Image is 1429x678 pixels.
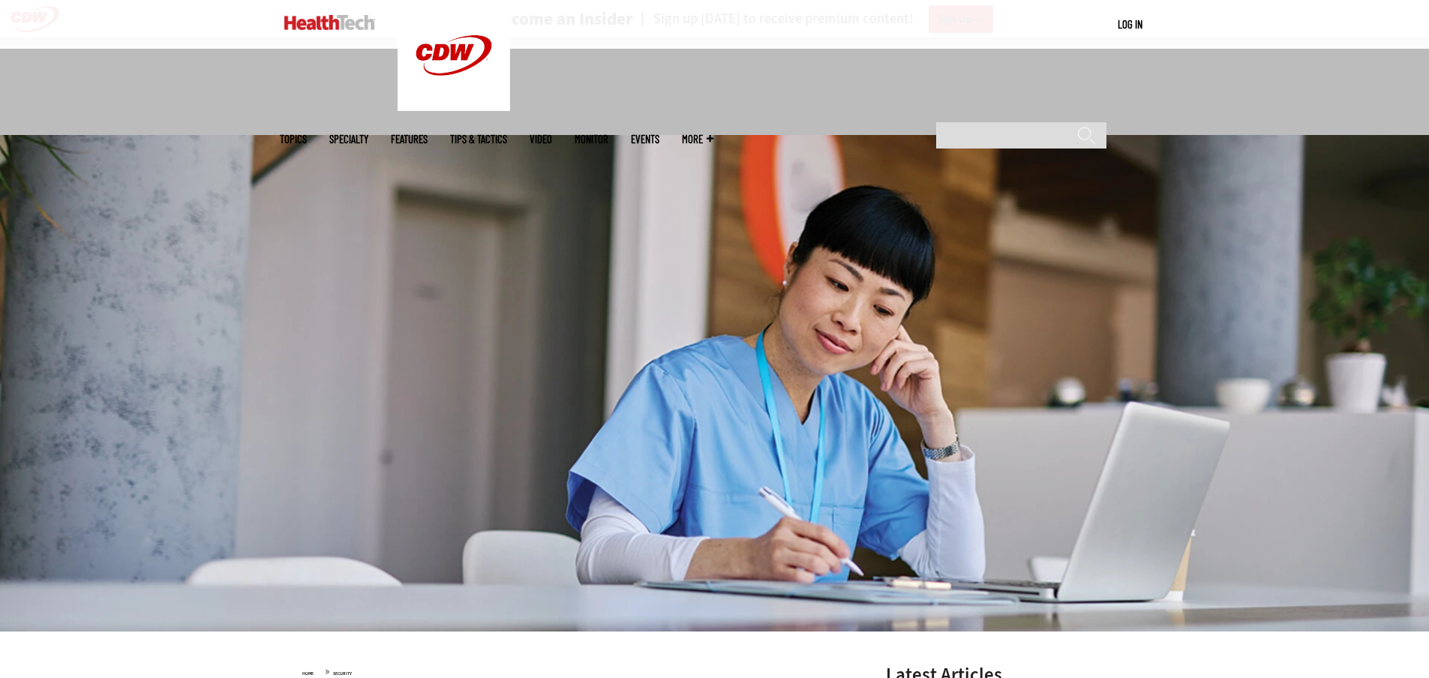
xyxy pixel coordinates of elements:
div: User menu [1118,16,1142,32]
a: MonITor [575,133,608,145]
span: Specialty [329,133,368,145]
a: Log in [1118,17,1142,31]
a: CDW [398,99,510,115]
img: Home [284,15,375,30]
a: Features [391,133,428,145]
a: Security [333,670,352,676]
span: Topics [280,133,307,145]
a: Tips & Tactics [450,133,507,145]
a: Home [302,670,314,676]
div: » [302,665,847,677]
span: More [682,133,713,145]
a: Video [530,133,552,145]
a: Events [631,133,659,145]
